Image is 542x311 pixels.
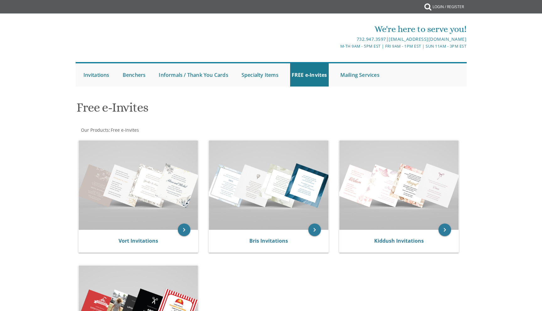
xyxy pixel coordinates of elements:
[77,101,332,119] h1: Free e-Invites
[389,36,466,42] a: [EMAIL_ADDRESS][DOMAIN_NAME]
[308,224,321,236] a: keyboard_arrow_right
[157,63,230,87] a: Informals / Thank You Cards
[178,224,190,236] a: keyboard_arrow_right
[76,127,271,133] div: :
[249,237,288,244] a: Bris Invitations
[79,140,198,230] img: Vort Invitations
[206,43,466,50] div: M-Th 9am - 5pm EST | Fri 9am - 1pm EST | Sun 11am - 3pm EST
[209,140,328,230] img: Bris Invitations
[121,63,147,87] a: Benchers
[110,127,139,133] a: Free e-Invites
[374,237,424,244] a: Kiddush Invitations
[357,36,386,42] a: 732.947.3597
[206,35,466,43] div: |
[111,127,139,133] span: Free e-Invites
[80,127,109,133] a: Our Products
[290,63,329,87] a: FREE e-Invites
[339,140,459,230] img: Kiddush Invitations
[82,63,111,87] a: Invitations
[438,224,451,236] a: keyboard_arrow_right
[339,63,381,87] a: Mailing Services
[119,237,158,244] a: Vort Invitations
[240,63,280,87] a: Specialty Items
[206,23,466,35] div: We're here to serve you!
